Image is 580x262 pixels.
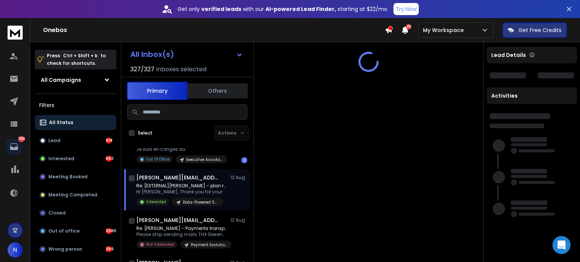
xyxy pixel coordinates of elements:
[49,120,73,126] p: All Status
[136,225,227,231] p: Re: [PERSON_NAME] - Payments transparency:
[8,242,23,257] button: N
[241,157,247,163] div: 1
[106,156,112,162] div: 682
[35,100,116,110] h3: Filters
[136,174,219,181] h1: [PERSON_NAME][EMAIL_ADDRESS][PERSON_NAME][DOMAIN_NAME]
[130,51,174,58] h1: All Inbox(s)
[518,26,561,34] p: Get Free Credits
[35,169,116,184] button: Meeting Booked
[423,26,467,34] p: My Workspace
[48,156,74,162] p: Interested
[130,65,154,74] span: 327 / 327
[35,242,116,257] button: Wrong person369
[48,174,88,180] p: Meeting Booked
[487,87,577,104] div: Activities
[43,26,385,35] h1: Onebox
[62,51,99,60] span: Ctrl + Shift + k
[177,5,387,13] p: Get only with our starting at $22/mo
[35,115,116,130] button: All Status
[146,156,170,162] p: Out Of Office
[127,82,187,100] button: Primary
[41,76,81,84] h1: All Campaigns
[35,151,116,166] button: Interested682
[183,199,219,205] p: Data-Powered SWP (Learnova - Dedicated Server)
[19,136,25,142] p: 7306
[138,130,153,136] label: Select
[187,83,248,99] button: Others
[48,138,60,144] p: Lead
[35,224,116,239] button: Out of office3980
[106,246,112,252] div: 369
[124,47,249,62] button: All Inbox(s)
[230,217,247,223] p: 12 Aug
[393,3,419,15] button: Try Now
[136,189,227,195] p: Hi [PERSON_NAME], Thank you for your
[201,5,241,13] strong: verified leads
[8,26,23,40] img: logo
[186,157,222,162] p: Executive Assistant 6.0 - Keynotive
[230,175,247,181] p: 12 Aug
[491,51,526,59] p: Lead Details
[146,242,174,247] p: Not Interested
[156,65,207,74] h3: Inboxes selected
[265,5,336,13] strong: AI-powered Lead Finder,
[48,246,82,252] p: Wrong person
[48,228,80,234] p: Out of office
[136,231,227,237] p: Please stop sending mails THX Gesendet von
[35,205,116,221] button: Closed
[47,52,106,67] p: Press to check for shortcuts.
[35,133,116,148] button: Lead918
[136,183,227,189] p: Re: [EXTERNAL][PERSON_NAME] - plan review
[503,23,567,38] button: Get Free Credits
[552,236,571,254] div: Open Intercom Messenger
[136,146,227,152] p: Je suis en congès du
[136,216,219,224] h1: [PERSON_NAME][EMAIL_ADDRESS][DOMAIN_NAME]
[35,72,116,87] button: All Campaigns
[35,187,116,202] button: Meeting Completed
[396,5,416,13] p: Try Now
[406,24,411,29] span: 30
[6,139,22,154] a: 7306
[106,138,112,144] div: 918
[48,192,97,198] p: Meeting Completed
[191,242,227,248] p: Payment Evolution - Keynotive
[106,228,112,234] div: 3980
[48,210,66,216] p: Closed
[146,199,166,205] p: Interested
